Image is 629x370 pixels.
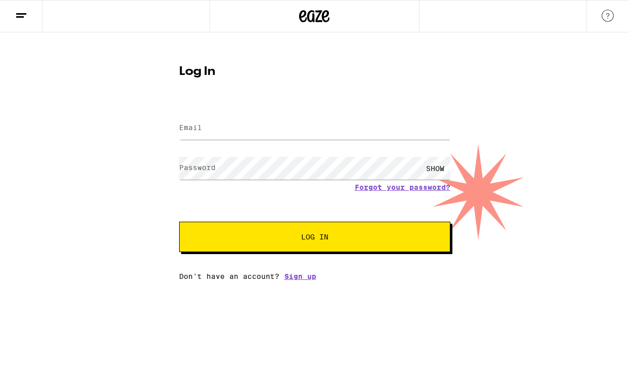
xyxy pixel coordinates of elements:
[179,124,202,132] label: Email
[355,183,450,191] a: Forgot your password?
[179,222,450,252] button: Log In
[301,233,328,240] span: Log In
[179,272,450,280] div: Don't have an account?
[6,7,73,15] span: Hi. Need any help?
[284,272,316,280] a: Sign up
[179,163,216,172] label: Password
[179,117,450,140] input: Email
[179,66,450,78] h1: Log In
[420,157,450,180] div: SHOW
